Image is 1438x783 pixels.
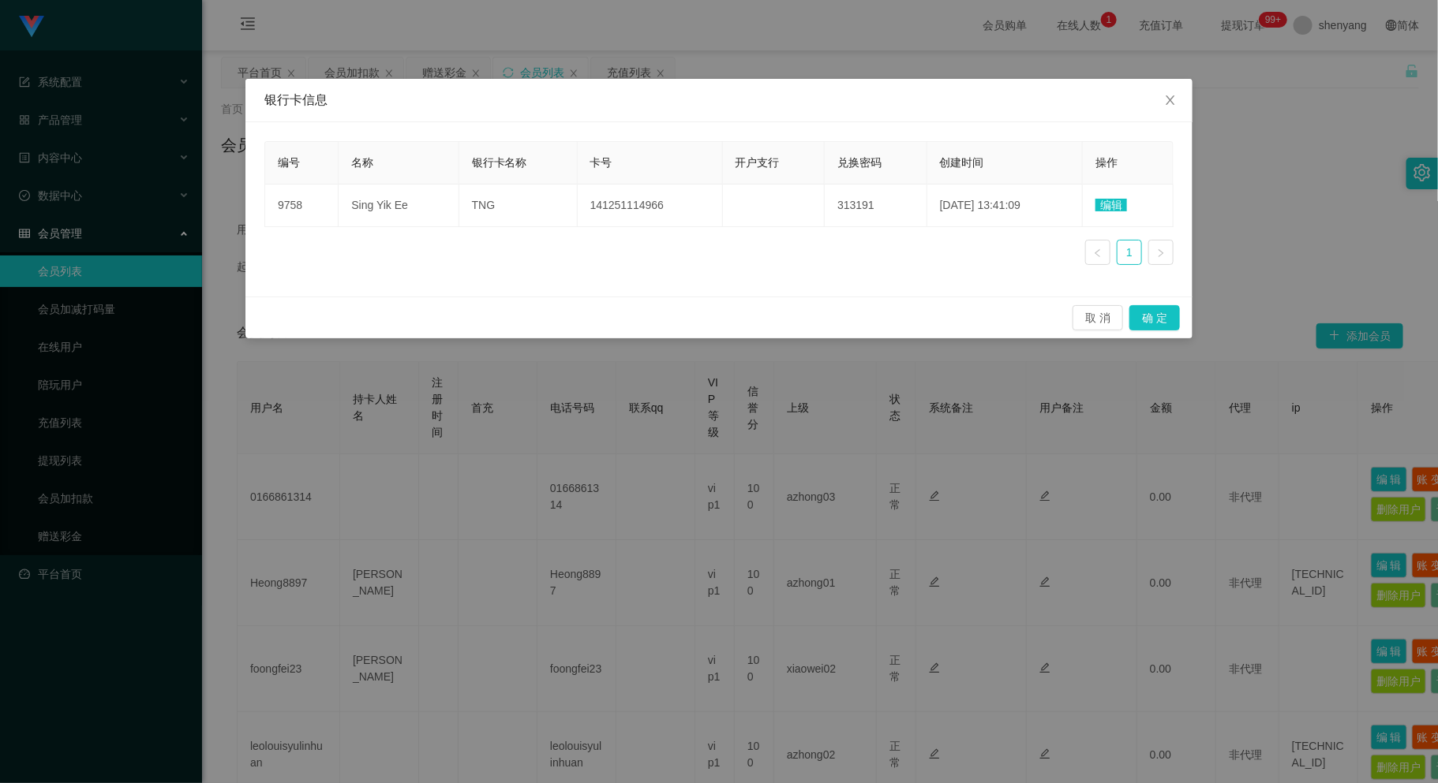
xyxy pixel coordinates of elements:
[1093,248,1103,258] i: 图标: left
[1129,305,1180,330] button: 确 定
[264,91,1174,109] div: 银行卡信息
[940,156,984,169] span: 创建时间
[1095,156,1118,169] span: 操作
[1095,199,1127,211] span: 编辑
[927,185,1083,227] td: [DATE] 13:41:09
[736,156,780,169] span: 开户支行
[351,199,408,211] span: Sing Yik Ee
[1148,79,1193,123] button: Close
[837,199,874,211] span: 313191
[351,156,373,169] span: 名称
[265,185,339,227] td: 9758
[472,199,496,211] span: TNG
[837,156,882,169] span: 兑换密码
[472,156,527,169] span: 银行卡名称
[1118,240,1141,264] a: 1
[1085,240,1110,265] li: 上一页
[1156,248,1166,258] i: 图标: right
[1164,94,1177,106] i: 图标: close
[1117,240,1142,265] li: 1
[590,156,612,169] span: 卡号
[1073,305,1123,330] button: 取 消
[1148,240,1174,265] li: 下一页
[590,199,664,211] span: 141251114966
[278,156,300,169] span: 编号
